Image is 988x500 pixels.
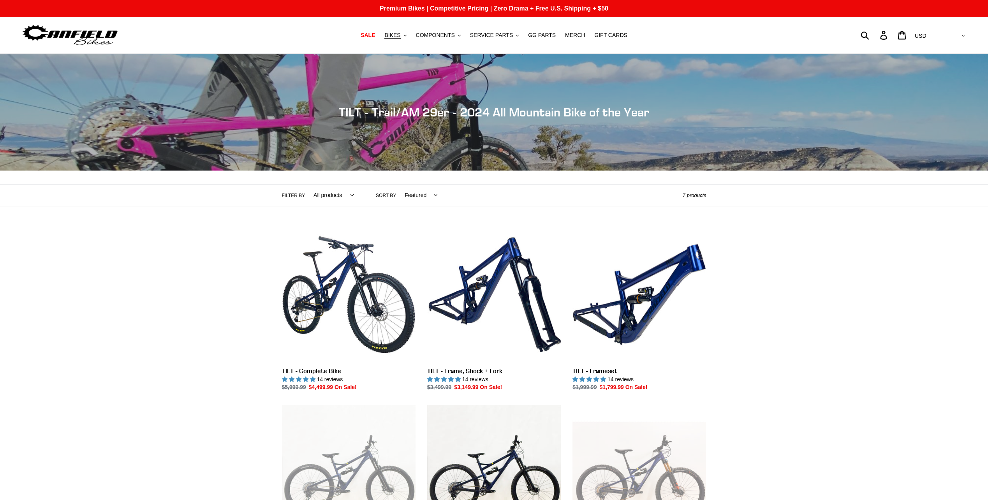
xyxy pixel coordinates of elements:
span: SERVICE PARTS [470,32,513,39]
label: Filter by [282,192,305,199]
label: Sort by [376,192,396,199]
span: GIFT CARDS [594,32,627,39]
a: GG PARTS [524,30,560,40]
button: COMPONENTS [412,30,465,40]
a: GIFT CARDS [590,30,631,40]
img: Canfield Bikes [21,23,119,48]
a: SALE [357,30,379,40]
span: COMPONENTS [416,32,455,39]
button: BIKES [380,30,410,40]
span: SALE [361,32,375,39]
a: MERCH [561,30,589,40]
button: SERVICE PARTS [466,30,523,40]
span: GG PARTS [528,32,556,39]
input: Search [865,26,885,44]
span: 7 products [683,192,706,198]
span: MERCH [565,32,585,39]
span: TILT - Trail/AM 29er - 2024 All Mountain Bike of the Year [339,105,649,119]
span: BIKES [384,32,400,39]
